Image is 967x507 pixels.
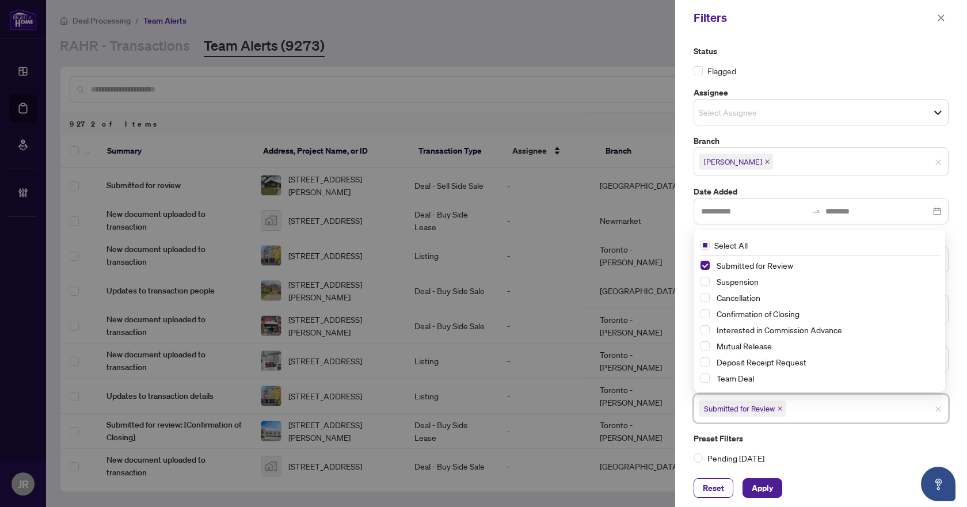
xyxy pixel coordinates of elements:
[712,258,938,272] span: Submitted for Review
[703,479,724,497] span: Reset
[937,14,945,22] span: close
[694,478,733,498] button: Reset
[935,159,942,166] span: close
[717,260,793,270] span: Submitted for Review
[812,207,821,216] span: swap-right
[764,159,770,165] span: close
[717,308,800,319] span: Confirmation of Closing
[712,291,938,304] span: Cancellation
[707,64,736,77] span: Flagged
[700,325,710,334] span: Select Interested in Commission Advance
[712,275,938,288] span: Suspension
[694,86,949,99] label: Assignee
[704,156,762,167] span: [PERSON_NAME]
[694,432,949,445] label: Preset Filters
[743,478,782,498] button: Apply
[700,341,710,350] span: Select Mutual Release
[694,135,949,147] label: Branch
[699,401,786,417] span: Submitted for Review
[700,261,710,270] span: Select Submitted for Review
[700,277,710,286] span: Select Suspension
[700,309,710,318] span: Select Confirmation of Closing
[717,276,759,287] span: Suspension
[717,357,806,367] span: Deposit Receipt Request
[704,403,775,414] span: Submitted for Review
[700,357,710,367] span: Select Deposit Receipt Request
[752,479,773,497] span: Apply
[712,307,938,321] span: Confirmation of Closing
[710,239,752,251] span: Select All
[712,339,938,353] span: Mutual Release
[694,9,934,26] div: Filters
[717,373,754,383] span: Team Deal
[700,293,710,302] span: Select Cancellation
[712,323,938,337] span: Interested in Commission Advance
[812,207,821,216] span: to
[717,325,842,335] span: Interested in Commission Advance
[717,292,760,303] span: Cancellation
[700,373,710,383] span: Select Team Deal
[777,406,783,411] span: close
[921,467,955,501] button: Open asap
[935,406,942,413] span: close
[699,154,773,170] span: Vaughan
[712,371,938,385] span: Team Deal
[703,452,769,464] span: Pending [DATE]
[717,341,772,351] span: Mutual Release
[712,355,938,369] span: Deposit Receipt Request
[694,45,949,58] label: Status
[694,185,949,198] label: Date Added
